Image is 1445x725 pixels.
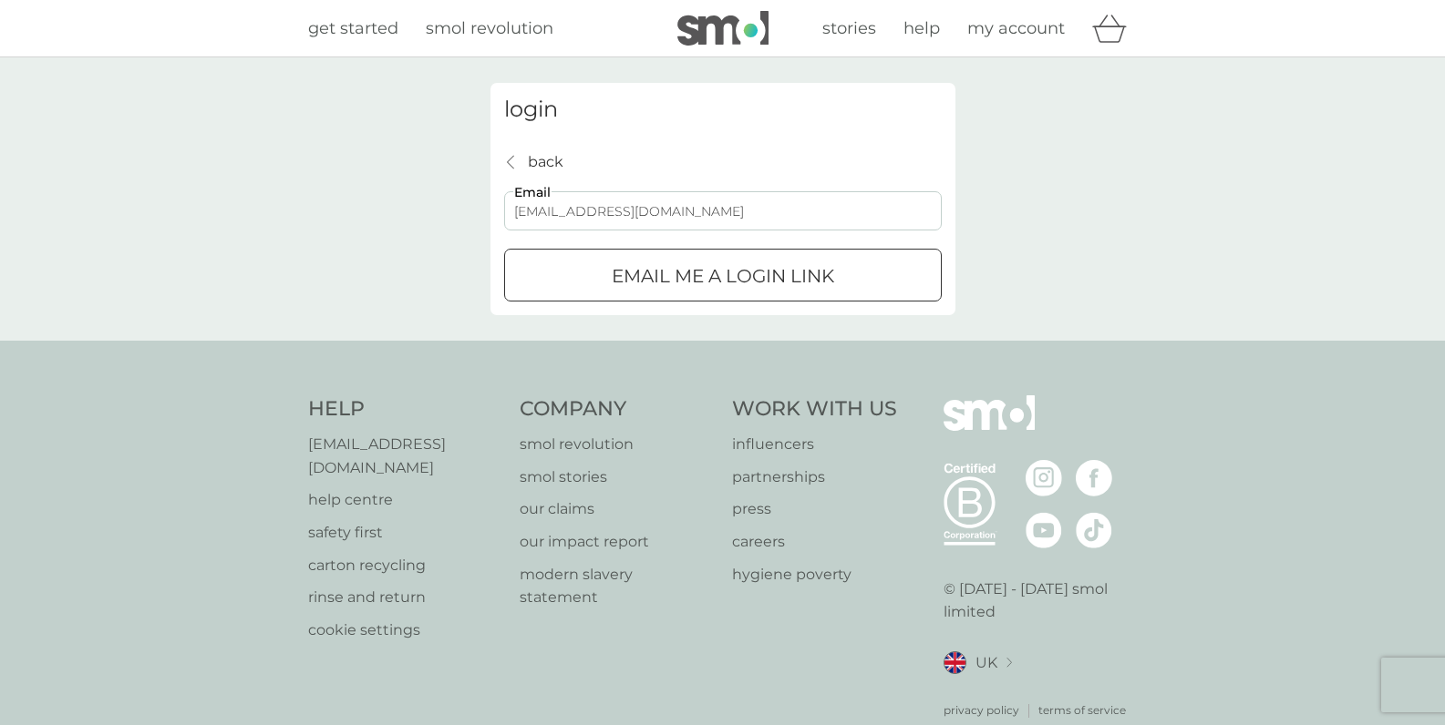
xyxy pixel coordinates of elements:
[1006,658,1012,668] img: select a new location
[528,150,563,174] p: back
[944,577,1138,624] p: © [DATE] - [DATE] smol limited
[308,521,502,545] a: safety first
[1038,701,1126,719] a: terms of service
[308,15,398,42] a: get started
[426,18,553,38] span: smol revolution
[520,530,714,554] a: our impact report
[822,18,876,38] span: stories
[520,497,714,521] a: our claims
[732,465,897,489] a: partnerships
[944,395,1035,457] img: smol
[732,530,897,554] a: careers
[975,651,997,675] span: UK
[520,465,714,489] a: smol stories
[504,97,942,123] h3: login
[944,651,966,674] img: UK flag
[308,554,502,577] a: carton recycling
[612,261,834,291] p: Email me a login link
[520,433,714,456] a: smol revolution
[308,18,398,38] span: get started
[732,497,897,521] a: press
[822,15,876,42] a: stories
[732,433,897,456] a: influencers
[308,433,502,479] a: [EMAIL_ADDRESS][DOMAIN_NAME]
[732,395,897,424] h4: Work With Us
[1092,10,1138,46] div: basket
[308,488,502,512] a: help centre
[903,18,940,38] span: help
[504,249,942,301] button: Email me a login link
[520,395,714,424] h4: Company
[308,586,502,609] a: rinse and return
[677,11,769,46] img: smol
[1026,460,1062,496] img: visit the smol Instagram page
[1026,512,1062,548] img: visit the smol Youtube page
[520,563,714,609] a: modern slavery statement
[967,15,1065,42] a: my account
[1076,460,1112,496] img: visit the smol Facebook page
[967,18,1065,38] span: my account
[732,563,897,587] a: hygiene poverty
[944,701,1019,719] a: privacy policy
[426,15,553,42] a: smol revolution
[1076,512,1112,548] img: visit the smol Tiktok page
[308,395,502,424] h4: Help
[308,618,502,642] a: cookie settings
[903,15,940,42] a: help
